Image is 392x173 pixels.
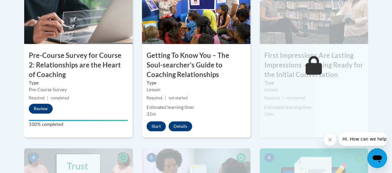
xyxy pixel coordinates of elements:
span: | [47,96,48,100]
label: Type [147,80,246,86]
iframe: Close message [324,133,336,146]
span: 4 [29,153,39,162]
button: Start [147,121,166,131]
span: 35m [147,111,156,117]
h3: First Impressions Are Lasting Impressions – Getting Ready for the Initial Conversation [260,51,368,79]
span: completed [51,96,69,100]
label: 100% completed [29,121,128,128]
span: not started [169,96,187,100]
div: Estimated learning time: [147,104,246,111]
h3: Pre-Course Survey for Course 2: Relationships are the Heart of Coaching [24,51,133,79]
iframe: Button to launch messaging window [367,148,387,168]
div: Pre-Course Survey [29,86,128,93]
div: Estimated learning time: [264,104,363,111]
span: Required [264,96,280,100]
button: Details [169,121,192,131]
span: | [283,96,284,100]
button: Review [29,104,53,114]
span: Required [147,96,162,100]
span: Hi. How can we help? [4,4,50,9]
span: | [165,96,166,100]
iframe: Message from company [339,132,387,146]
span: 6 [264,153,274,162]
span: 50m [264,111,274,117]
span: Required [29,96,45,100]
h3: Getting To Know You – The Soul-searcher’s Guide to Coaching Relationships [142,51,250,79]
div: Your progress [29,120,128,121]
span: not started [286,96,305,100]
div: Lesson [147,86,246,93]
label: Type [29,80,128,86]
label: Type [264,80,363,86]
div: Lesson [264,86,363,93]
span: 5 [147,153,156,162]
